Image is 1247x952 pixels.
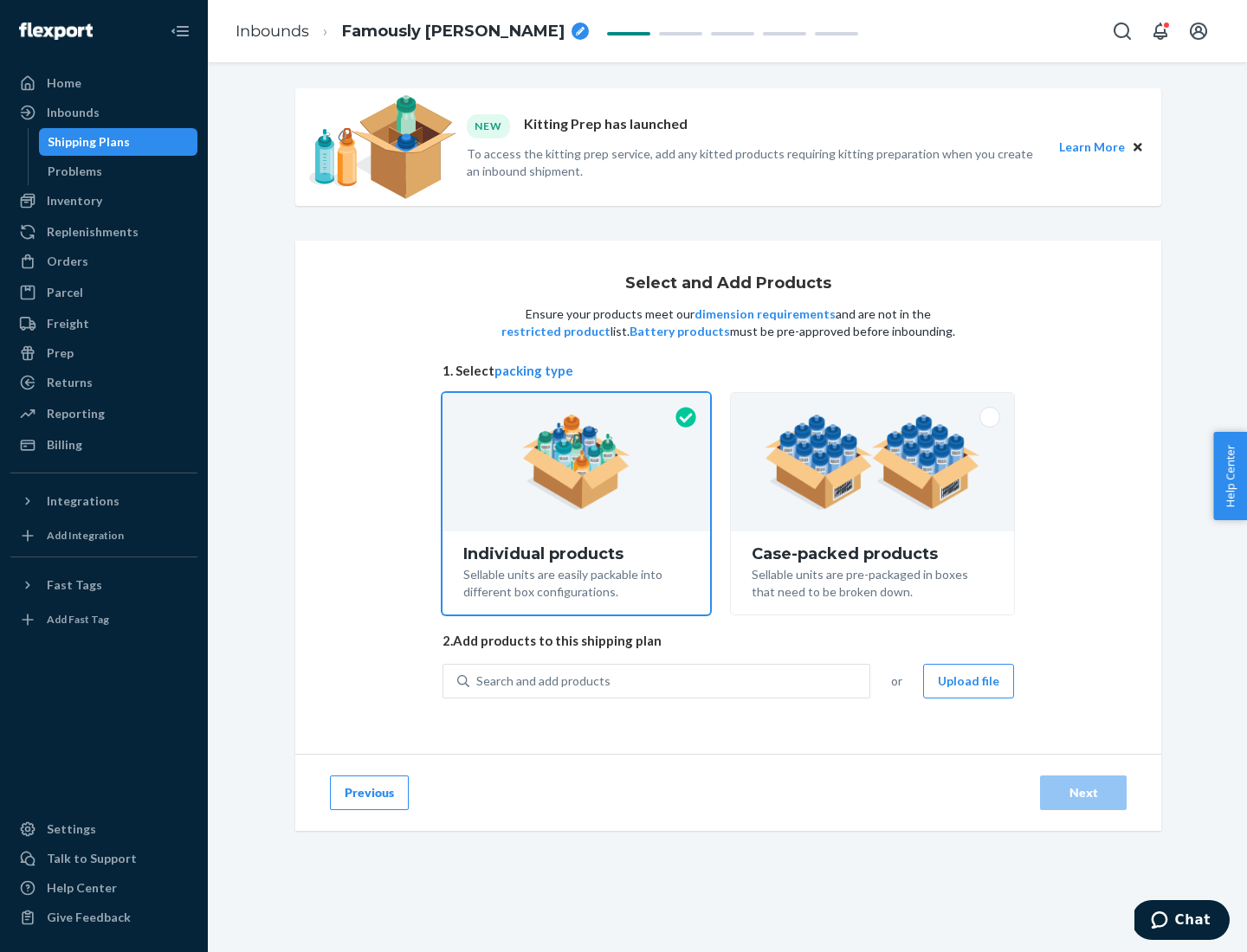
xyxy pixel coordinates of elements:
[10,369,197,396] a: Returns
[467,114,510,138] div: NEW
[330,775,409,810] button: Previous
[10,431,197,459] a: Billing
[10,339,197,367] a: Prep
[47,820,96,838] div: Settings
[47,223,139,241] div: Replenishments
[695,306,836,323] button: dimension requirements
[47,528,124,543] div: Add Integration
[47,253,88,270] div: Orders
[10,187,197,215] a: Inventory
[10,874,197,902] a: Help Center
[923,664,1014,698] button: Upload file
[10,845,197,872] button: Talk to Support
[10,400,197,428] a: Reporting
[1213,432,1247,520] button: Help Center
[1040,775,1127,810] button: Next
[1134,900,1230,943] iframe: Opens a widget where you can chat to one of our agents
[10,606,197,634] a: Add Fast Tag
[47,374,93,391] div: Returns
[47,909,131,926] div: Give Feedback
[10,69,197,97] a: Home
[47,284,83,301] div: Parcel
[163,14,197,48] button: Close Navigation
[630,323,730,340] button: Battery products
[236,22,309,41] a: Inbounds
[47,192,102,209] div: Inventory
[47,344,74,362] div: Prep
[467,145,1043,180] p: To access the kitting prep service, add any kitted products requiring kitting preparation when yo...
[48,133,130,151] div: Shipping Plans
[1181,14,1216,48] button: Open account menu
[765,415,980,510] img: case-pack.59cecea509d18c883b923b81aeac6d0b.png
[10,218,197,246] a: Replenishments
[891,672,902,690] span: or
[10,279,197,306] a: Parcel
[443,632,1014,650] span: 2. Add products to this shipping plan
[443,362,1014,380] span: 1. Select
[752,545,993,563] div: Case-packed products
[1059,138,1125,157] button: Learn More
[10,904,197,931] button: Give Feedback
[47,492,120,510] div: Integrations
[39,158,198,185] a: Problems
[463,545,689,563] div: Individual products
[10,248,197,275] a: Orders
[1128,138,1147,157] button: Close
[222,6,603,57] ol: breadcrumbs
[47,104,100,121] div: Inbounds
[47,315,89,332] div: Freight
[10,487,197,515] button: Integrations
[1105,14,1140,48] button: Open Search Box
[501,323,611,340] button: restricted product
[522,415,630,510] img: individual-pack.facf35554cb0f1810c75b2bd6df2d64e.png
[10,310,197,338] a: Freight
[10,522,197,550] a: Add Integration
[500,306,957,340] p: Ensure your products meet our and are not in the list. must be pre-approved before inbounding.
[476,672,611,690] div: Search and add products
[47,74,81,92] div: Home
[47,879,117,897] div: Help Center
[39,128,198,156] a: Shipping Plans
[47,612,109,627] div: Add Fast Tag
[19,23,93,40] img: Flexport logo
[10,99,197,126] a: Inbounds
[10,571,197,599] button: Fast Tags
[1143,14,1178,48] button: Open notifications
[47,850,137,867] div: Talk to Support
[494,362,573,380] button: packing type
[463,563,689,601] div: Sellable units are easily packable into different box configurations.
[524,114,688,138] p: Kitting Prep has launched
[1055,784,1112,801] div: Next
[10,815,197,843] a: Settings
[47,436,82,453] div: Billing
[342,21,565,43] span: Famously Silly Lemming
[48,163,102,180] div: Problems
[47,576,102,594] div: Fast Tags
[752,563,993,601] div: Sellable units are pre-packaged in boxes that need to be broken down.
[47,405,105,422] div: Reporting
[625,275,831,293] h1: Select and Add Products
